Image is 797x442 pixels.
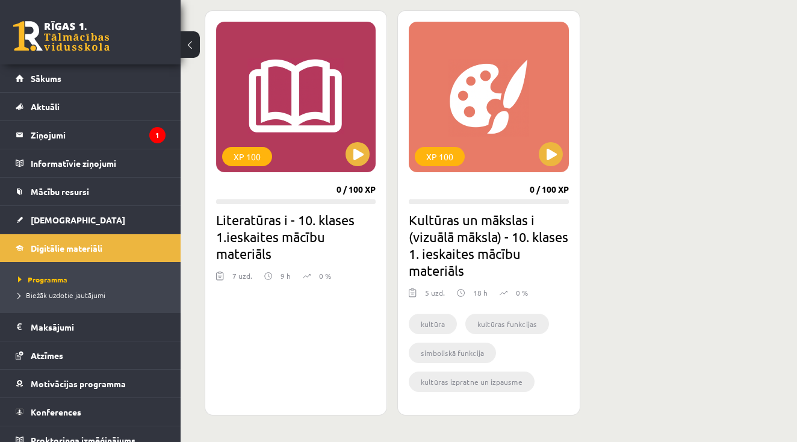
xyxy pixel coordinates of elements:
a: Mācību resursi [16,178,166,205]
p: 18 h [473,287,488,298]
a: Digitālie materiāli [16,234,166,262]
span: Programma [18,275,67,284]
li: simboliskā funkcija [409,343,496,363]
h2: Literatūras i - 10. klases 1.ieskaites mācību materiāls [216,211,376,262]
span: Digitālie materiāli [31,243,102,254]
a: Konferences [16,398,166,426]
a: Biežāk uzdotie jautājumi [18,290,169,300]
div: XP 100 [222,147,272,166]
div: 5 uzd. [425,287,445,305]
a: Informatīvie ziņojumi [16,149,166,177]
span: Motivācijas programma [31,378,126,389]
a: Atzīmes [16,341,166,369]
p: 9 h [281,270,291,281]
a: Maksājumi [16,313,166,341]
legend: Maksājumi [31,313,166,341]
span: Sākums [31,73,61,84]
span: Aktuāli [31,101,60,112]
li: kultūras izpratne un izpausme [409,372,535,392]
li: kultūras funkcijas [465,314,549,334]
div: 7 uzd. [232,270,252,288]
legend: Informatīvie ziņojumi [31,149,166,177]
a: Motivācijas programma [16,370,166,397]
a: [DEMOGRAPHIC_DATA] [16,206,166,234]
span: Atzīmes [31,350,63,361]
h2: Kultūras un mākslas i (vizuālā māksla) - 10. klases 1. ieskaites mācību materiāls [409,211,568,279]
span: [DEMOGRAPHIC_DATA] [31,214,125,225]
p: 0 % [319,270,331,281]
div: XP 100 [415,147,465,166]
p: 0 % [516,287,528,298]
a: Aktuāli [16,93,166,120]
li: kultūra [409,314,457,334]
a: Sākums [16,64,166,92]
a: Ziņojumi1 [16,121,166,149]
legend: Ziņojumi [31,121,166,149]
span: Mācību resursi [31,186,89,197]
a: Programma [18,274,169,285]
span: Biežāk uzdotie jautājumi [18,290,105,300]
i: 1 [149,127,166,143]
span: Konferences [31,406,81,417]
a: Rīgas 1. Tālmācības vidusskola [13,21,110,51]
